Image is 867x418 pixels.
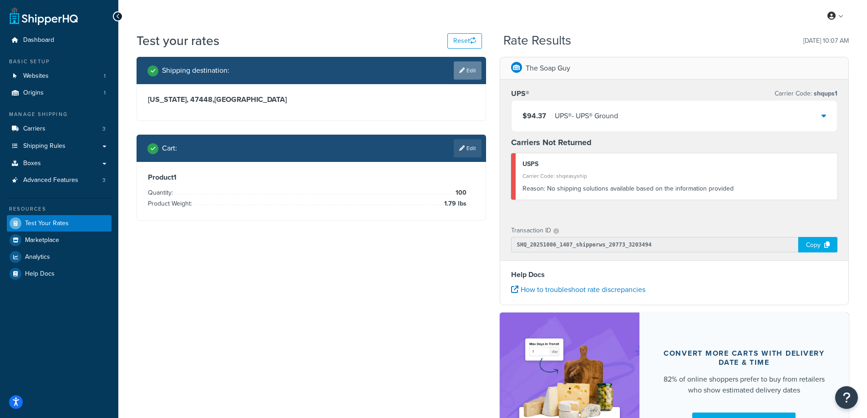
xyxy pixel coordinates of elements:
a: Test Your Rates [7,215,112,232]
span: Dashboard [23,36,54,44]
span: 1 [104,89,106,97]
a: Edit [454,139,482,157]
span: Help Docs [25,270,55,278]
span: Origins [23,89,44,97]
span: Test Your Rates [25,220,69,227]
span: Quantity: [148,188,175,197]
a: How to troubleshoot rate discrepancies [511,284,645,295]
h3: Product 1 [148,173,475,182]
span: Websites [23,72,49,80]
p: Transaction ID [511,224,551,237]
li: Carriers [7,121,112,137]
p: Carrier Code: [775,87,837,100]
span: Shipping Rules [23,142,66,150]
a: Analytics [7,249,112,265]
div: Resources [7,205,112,213]
p: The Soap Guy [526,62,570,75]
span: 3 [102,125,106,133]
li: Origins [7,85,112,101]
span: 3 [102,176,106,184]
span: Carriers [23,125,46,133]
a: Edit [454,61,482,80]
div: No shipping solutions available based on the information provided [522,182,831,195]
strong: Carriers Not Returned [511,136,592,148]
span: Boxes [23,160,41,167]
li: Advanced Features [7,172,112,189]
a: Carriers3 [7,121,112,137]
span: Product Weight: [148,199,194,208]
h3: [US_STATE], 47448 , [GEOGRAPHIC_DATA] [148,95,475,104]
div: Convert more carts with delivery date & time [661,349,827,367]
h2: Shipping destination : [162,66,229,75]
a: Dashboard [7,32,112,49]
span: Reason: [522,184,545,193]
span: $94.37 [522,111,546,121]
a: Origins1 [7,85,112,101]
span: 1 [104,72,106,80]
span: Analytics [25,253,50,261]
a: Shipping Rules [7,138,112,155]
a: Marketplace [7,232,112,248]
h2: Cart : [162,144,177,152]
div: Basic Setup [7,58,112,65]
h2: Rate Results [503,34,571,48]
div: Carrier Code: shqeasyship [522,170,831,182]
span: 100 [453,187,466,198]
span: 1.79 lbs [442,198,466,209]
span: Marketplace [25,237,59,244]
li: Websites [7,68,112,85]
a: Websites1 [7,68,112,85]
div: 82% of online shoppers prefer to buy from retailers who show estimated delivery dates [661,374,827,396]
div: USPS [522,158,831,171]
h3: UPS® [511,89,529,98]
span: shqups1 [812,89,837,98]
h1: Test your rates [137,32,219,50]
p: [DATE] 10:07 AM [803,35,849,47]
div: Manage Shipping [7,111,112,118]
div: Copy [798,237,837,252]
a: Help Docs [7,266,112,282]
button: Reset [447,33,482,49]
button: Open Resource Center [835,386,858,409]
span: Advanced Features [23,176,78,184]
div: UPS® - UPS® Ground [555,110,618,122]
h4: Help Docs [511,269,838,280]
a: Advanced Features3 [7,172,112,189]
a: Boxes [7,155,112,172]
